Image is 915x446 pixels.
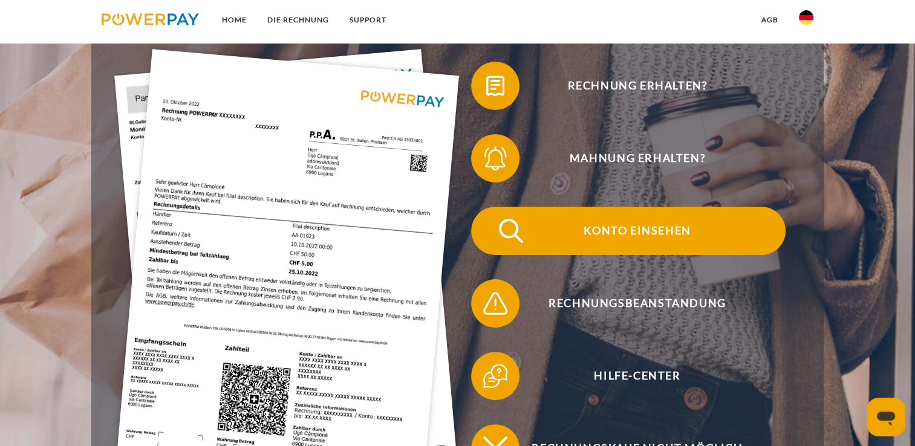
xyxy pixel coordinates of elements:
span: Rechnung erhalten? [489,62,786,110]
img: qb_warning.svg [480,288,510,318]
a: agb [751,9,789,31]
img: qb_bell.svg [480,143,510,173]
button: Rechnungsbeanstandung [471,279,786,328]
span: Hilfe-Center [489,352,786,400]
img: qb_search.svg [496,216,526,246]
img: qb_bill.svg [480,71,510,101]
img: qb_help.svg [480,361,510,391]
span: Konto einsehen [489,207,786,255]
img: logo-powerpay.svg [102,13,199,25]
span: Rechnungsbeanstandung [489,279,786,328]
span: Mahnung erhalten? [489,134,786,183]
a: Home [212,9,257,31]
iframe: Schaltfläche zum Öffnen des Messaging-Fensters [867,398,905,436]
a: SUPPORT [339,9,397,31]
button: Hilfe-Center [471,352,786,400]
button: Mahnung erhalten? [471,134,786,183]
img: de [799,10,813,25]
a: DIE RECHNUNG [257,9,339,31]
button: Rechnung erhalten? [471,62,786,110]
button: Konto einsehen [471,207,786,255]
